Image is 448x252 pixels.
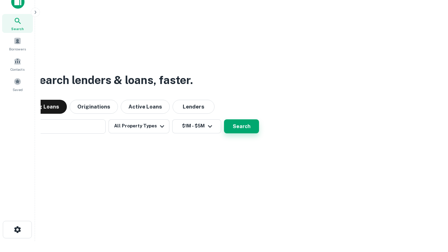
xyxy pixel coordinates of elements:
[9,46,26,52] span: Borrowers
[173,100,215,114] button: Lenders
[13,87,23,92] span: Saved
[2,55,33,73] a: Contacts
[70,100,118,114] button: Originations
[10,66,24,72] span: Contacts
[224,119,259,133] button: Search
[108,119,169,133] button: All Property Types
[172,119,221,133] button: $1M - $5M
[11,26,24,31] span: Search
[2,75,33,94] a: Saved
[121,100,170,114] button: Active Loans
[32,72,193,89] h3: Search lenders & loans, faster.
[2,14,33,33] a: Search
[2,34,33,53] a: Borrowers
[413,196,448,230] iframe: Chat Widget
